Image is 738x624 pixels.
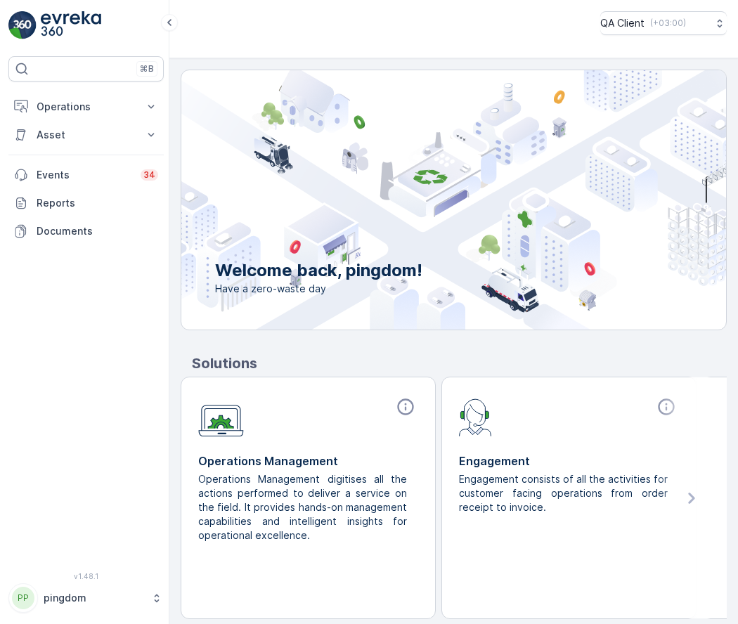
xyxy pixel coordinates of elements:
img: module-icon [198,397,244,437]
p: 34 [143,169,155,181]
img: city illustration [118,70,726,330]
p: Operations Management [198,453,418,469]
p: QA Client [600,16,645,30]
button: QA Client(+03:00) [600,11,727,35]
img: module-icon [459,397,492,436]
p: Operations [37,100,136,114]
img: logo_light-DOdMpM7g.png [41,11,101,39]
p: Documents [37,224,158,238]
p: Solutions [192,353,727,374]
p: Events [37,168,132,182]
img: logo [8,11,37,39]
p: Reports [37,196,158,210]
p: Operations Management digitises all the actions performed to deliver a service on the field. It p... [198,472,407,542]
p: pingdom [44,591,144,605]
p: ( +03:00 ) [650,18,686,29]
span: v 1.48.1 [8,572,164,580]
a: Documents [8,217,164,245]
p: Asset [37,128,136,142]
button: Operations [8,93,164,121]
button: PPpingdom [8,583,164,613]
p: ⌘B [140,63,154,74]
div: PP [12,587,34,609]
p: Engagement [459,453,679,469]
p: Engagement consists of all the activities for customer facing operations from order receipt to in... [459,472,668,514]
button: Asset [8,121,164,149]
span: Have a zero-waste day [215,282,422,296]
a: Events34 [8,161,164,189]
a: Reports [8,189,164,217]
p: Welcome back, pingdom! [215,259,422,282]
